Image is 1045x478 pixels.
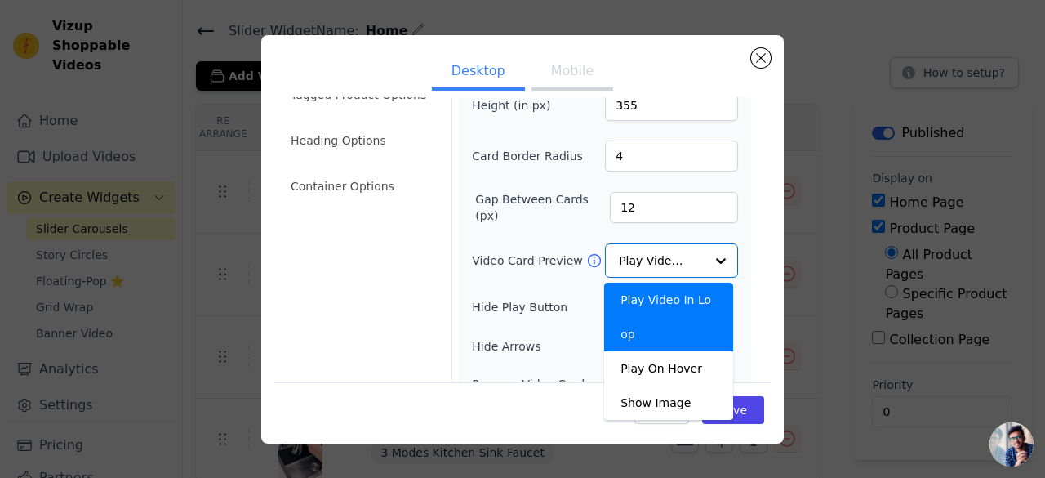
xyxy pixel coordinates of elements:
[604,283,733,351] div: Play Video In Loop
[432,55,525,91] button: Desktop
[281,124,442,157] li: Heading Options
[472,148,583,164] label: Card Border Radius
[531,55,613,91] button: Mobile
[472,376,633,409] label: Remove Video Card Shadow
[472,97,561,114] label: Height (in px)
[472,252,585,269] label: Video Card Preview
[751,48,771,68] button: Close modal
[989,422,1034,467] div: Open chat
[472,299,649,315] label: Hide Play Button
[475,191,610,224] label: Gap Between Cards (px)
[604,351,733,386] div: Play On Hover
[472,338,649,355] label: Hide Arrows
[604,386,733,420] div: Show Image
[281,170,442,203] li: Container Options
